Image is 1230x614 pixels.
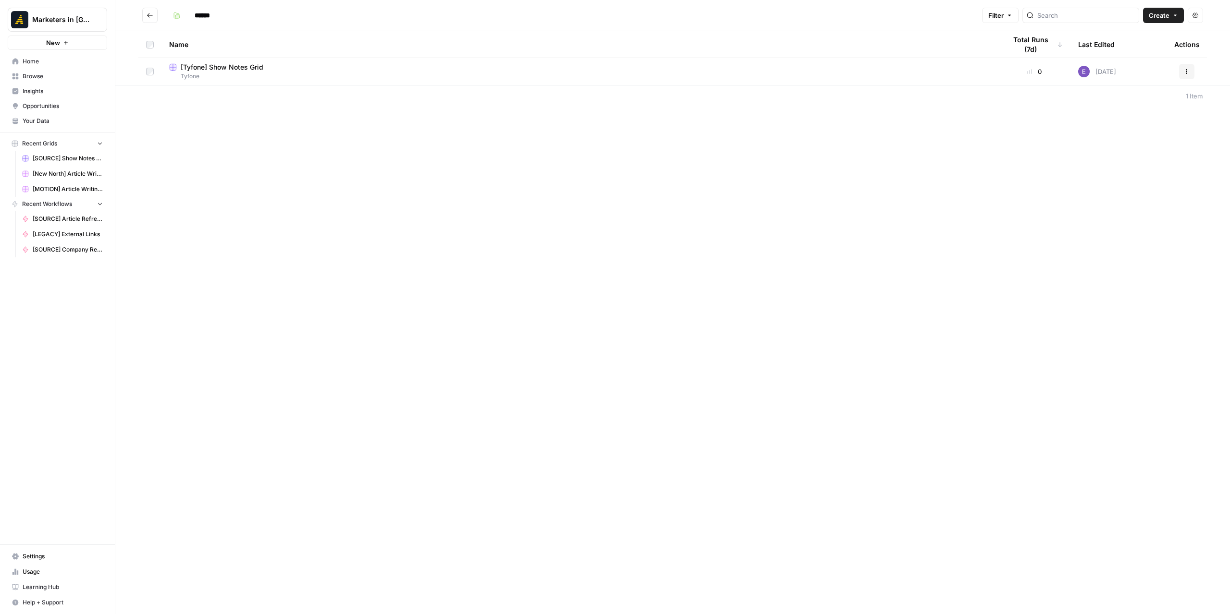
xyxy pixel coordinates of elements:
[33,185,103,193] span: [MOTION] Article Writing-Transcript-Driven Article Grid
[18,166,107,181] a: [New North] Article Writing-Transcript-Driven Article Grid
[23,57,103,66] span: Home
[33,169,103,178] span: [New North] Article Writing-Transcript-Driven Article Grid
[1174,31,1200,58] div: Actions
[23,87,103,96] span: Insights
[33,230,103,239] span: [LEGACY] External Links
[8,84,107,99] a: Insights
[181,62,263,72] span: [Tyfone] Show Notes Grid
[8,197,107,211] button: Recent Workflows
[8,595,107,610] button: Help + Support
[23,117,103,125] span: Your Data
[23,598,103,607] span: Help + Support
[8,98,107,114] a: Opportunities
[18,211,107,227] a: [SOURCE] Article Refresh V2
[982,8,1019,23] button: Filter
[1078,31,1115,58] div: Last Edited
[8,564,107,579] a: Usage
[33,245,103,254] span: [SOURCE] Company Research
[1143,8,1184,23] button: Create
[1037,11,1135,20] input: Search
[8,54,107,69] a: Home
[18,227,107,242] a: [LEGACY] External Links
[1078,66,1090,77] img: fgkld43o89z7d2dcu0r80zen0lng
[1186,91,1203,101] div: 1 Item
[23,552,103,561] span: Settings
[22,139,57,148] span: Recent Grids
[33,215,103,223] span: [SOURCE] Article Refresh V2
[18,181,107,197] a: [MOTION] Article Writing-Transcript-Driven Article Grid
[1149,11,1169,20] span: Create
[46,38,60,48] span: New
[8,136,107,151] button: Recent Grids
[33,154,103,163] span: [SOURCE] Show Notes Grid
[8,69,107,84] a: Browse
[23,583,103,591] span: Learning Hub
[11,11,28,28] img: Marketers in Demand Logo
[1006,31,1063,58] div: Total Runs (7d)
[1078,66,1116,77] div: [DATE]
[18,242,107,257] a: [SOURCE] Company Research
[8,549,107,564] a: Settings
[8,113,107,129] a: Your Data
[988,11,1004,20] span: Filter
[169,72,991,81] span: Tyfone
[22,200,72,208] span: Recent Workflows
[169,62,991,81] a: [Tyfone] Show Notes GridTyfone
[32,15,90,24] span: Marketers in [GEOGRAPHIC_DATA]
[8,8,107,32] button: Workspace: Marketers in Demand
[8,36,107,50] button: New
[18,151,107,166] a: [SOURCE] Show Notes Grid
[23,72,103,81] span: Browse
[1006,67,1063,76] div: 0
[23,567,103,576] span: Usage
[169,31,991,58] div: Name
[8,579,107,595] a: Learning Hub
[142,8,158,23] button: Go back
[23,102,103,110] span: Opportunities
